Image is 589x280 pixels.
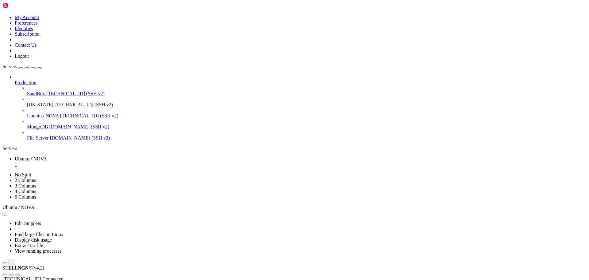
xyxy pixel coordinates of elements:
[46,91,105,96] span: [TECHNICAL_ID] (SSH v2)
[15,74,587,141] li: Production
[55,102,113,107] span: [TECHNICAL_ID] (SSH v2)
[15,31,40,37] a: Subscription
[15,232,64,237] a: Find large files on Linux
[50,135,110,140] span: [DOMAIN_NAME] (SSH v2)
[27,119,587,130] li: MongoDB [DOMAIN_NAME] (SSH v2)
[60,113,118,118] span: [TECHNICAL_ID] (SSH v2)
[15,26,33,31] a: Identities
[27,102,587,108] a: [US_STATE] [TECHNICAL_ID] (SSH v2)
[27,124,587,130] a: MongoDB [DOMAIN_NAME] (SSH v2)
[15,183,36,188] a: 3 Columns
[27,85,587,97] li: SandBox [TECHNICAL_ID] (SSH v2)
[15,172,31,177] a: No Split
[11,260,13,264] div: 
[15,162,587,167] a: 
[15,156,587,167] a: Ubuntu / NOVA
[15,243,43,248] a: Extract tar file
[15,53,29,59] a: Logout
[15,15,39,20] a: My Account
[15,237,52,243] a: Display disk usage
[27,102,53,107] span: [US_STATE]
[27,91,587,97] a: SandBox [TECHNICAL_ID] (SSH v2)
[2,205,35,210] span: Ubuntu / NOVA
[27,113,587,119] a: Ubuntu / NOVA [TECHNICAL_ID] (SSH v2)
[15,248,62,254] a: View running processes
[2,2,38,9] img: Shellngn
[15,189,36,194] a: 4 Columns
[2,146,587,151] div: Servers
[27,124,48,129] span: MongoDB
[2,64,17,69] span: Servers
[15,178,36,183] a: 2 Columns
[27,135,49,140] span: File Server
[2,64,42,69] a: Servers
[9,259,15,265] button: 
[15,80,36,85] span: Production
[15,194,36,199] a: 5 Columns
[15,20,38,26] a: Preferences
[27,91,45,96] span: SandBox
[27,97,587,108] li: [US_STATE] [TECHNICAL_ID] (SSH v2)
[15,42,37,48] a: Contact Us
[27,135,587,141] a: File Server [DOMAIN_NAME] (SSH v2)
[27,130,587,141] li: File Server [DOMAIN_NAME] (SSH v2)
[27,113,59,118] span: Ubuntu / NOVA
[15,156,47,161] span: Ubuntu / NOVA
[49,124,109,129] span: [DOMAIN_NAME] (SSH v2)
[15,80,587,85] a: Production
[15,221,41,226] a: Edit Snippets
[27,108,587,119] li: Ubuntu / NOVA [TECHNICAL_ID] (SSH v2)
